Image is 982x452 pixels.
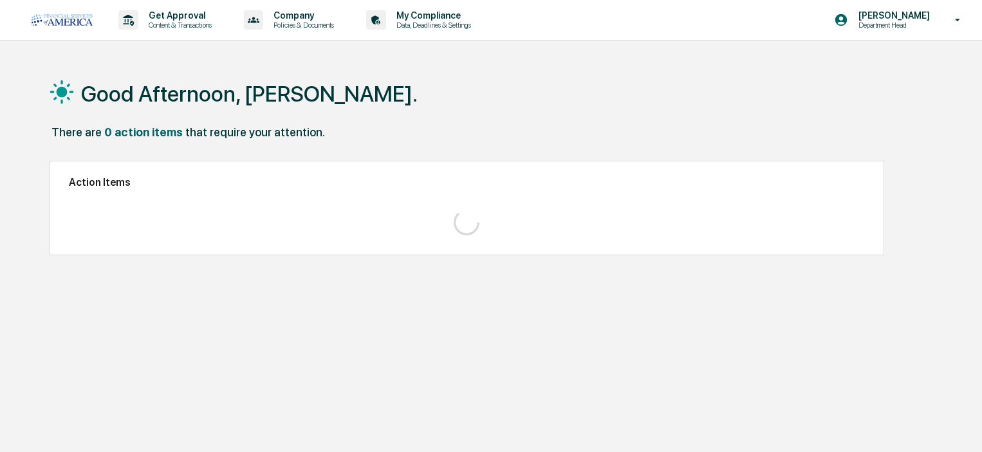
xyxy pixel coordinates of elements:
[386,10,477,21] p: My Compliance
[81,81,418,107] h1: Good Afternoon, [PERSON_NAME].
[31,14,93,26] img: logo
[185,125,325,139] div: that require your attention.
[51,125,102,139] div: There are
[104,125,183,139] div: 0 action items
[848,21,936,30] p: Department Head
[138,21,218,30] p: Content & Transactions
[263,21,340,30] p: Policies & Documents
[848,10,936,21] p: [PERSON_NAME]
[386,21,477,30] p: Data, Deadlines & Settings
[263,10,340,21] p: Company
[138,10,218,21] p: Get Approval
[69,176,864,188] h2: Action Items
